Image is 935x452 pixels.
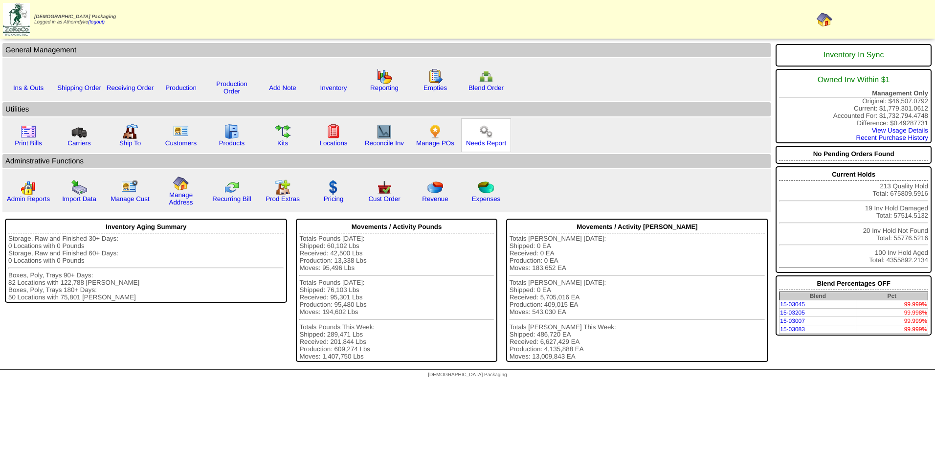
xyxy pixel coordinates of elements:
a: Locations [319,139,347,147]
img: calendarblend.gif [868,12,883,27]
a: Print Bills [15,139,42,147]
img: cust_order.png [377,180,392,195]
span: [DEMOGRAPHIC_DATA] Packaging [428,372,507,378]
img: calendarcustomer.gif [915,12,931,27]
img: calendarinout.gif [886,12,902,27]
img: arrowright.gif [905,20,913,27]
img: prodextras.gif [275,180,290,195]
img: workorder.gif [427,68,443,84]
a: Production Order [216,80,247,95]
img: cabinet.gif [224,124,240,139]
a: Revenue [422,195,448,203]
div: Totals [PERSON_NAME] [DATE]: Shipped: 0 EA Received: 0 EA Production: 0 EA Moves: 183,652 EA Tota... [510,235,765,360]
div: Management Only [779,90,928,97]
a: Needs Report [466,139,506,147]
a: Cust Order [368,195,400,203]
a: Ship To [119,139,141,147]
a: Reporting [370,84,399,91]
a: Carriers [67,139,90,147]
img: graph.gif [377,68,392,84]
a: Import Data [62,195,96,203]
a: Receiving Order [107,84,154,91]
div: Original: $46,507.0792 Current: $1,779,301.0612 Accounted For: $1,732,794.4748 Difference: $0.492... [776,69,932,143]
a: Ins & Outs [13,84,44,91]
img: factory.gif [224,65,240,80]
a: Reconcile Inv [365,139,404,147]
a: Recent Purchase History [856,134,928,141]
span: [DEMOGRAPHIC_DATA] Packaging [34,14,116,20]
div: Inventory In Sync [779,46,928,65]
div: Inventory Aging Summary [8,221,284,233]
td: 99.998% [856,309,928,317]
div: No Pending Orders Found [779,148,928,160]
td: 99.999% [856,300,928,309]
img: calendarprod.gif [838,12,854,27]
img: truck2.gif [122,68,138,84]
img: calendarprod.gif [173,68,189,84]
div: Movements / Activity Pounds [299,221,493,233]
a: Manage POs [416,139,454,147]
img: workflow.png [478,124,494,139]
a: Blend Order [468,84,504,91]
img: home.gif [801,12,817,27]
a: 15-03083 [780,326,805,333]
td: Adminstrative Functions [2,154,771,168]
img: line_graph2.gif [377,124,392,139]
a: Shipping Order [57,84,101,91]
td: General Management [2,43,771,57]
a: Kits [277,139,288,147]
a: Prod Extras [266,195,300,203]
img: po.png [427,124,443,139]
img: home.gif [173,176,189,191]
img: line_graph.gif [326,68,341,84]
div: Storage, Raw and Finished 30+ Days: 0 Locations with 0 Pounds Storage, Raw and Finished 60+ Days:... [8,235,284,301]
img: network.png [478,68,494,84]
td: Utilities [2,102,771,116]
a: Manage Address [169,191,193,206]
img: truck.gif [71,68,87,84]
td: 99.999% [856,325,928,334]
img: graph2.png [21,180,36,195]
img: managecust.png [121,180,139,195]
img: calendarinout.gif [21,68,36,84]
td: 99.999% [856,317,928,325]
a: 15-03045 [780,301,805,308]
div: Totals Pounds [DATE]: Shipped: 60,102 Lbs Received: 42,500 Lbs Production: 13,338 Lbs Moves: 95,4... [299,235,493,360]
img: truck3.gif [71,124,87,139]
a: Production [165,84,197,91]
img: arrowleft.gif [857,12,865,20]
a: Expenses [472,195,501,203]
img: orders.gif [275,68,290,84]
div: Blend Percentages OFF [779,277,928,290]
a: Admin Reports [7,195,50,203]
span: Logged in as Athorndyke [34,14,116,25]
a: Empties [423,84,447,91]
img: factory2.gif [122,124,138,139]
img: pie_chart.png [427,180,443,195]
a: Products [219,139,245,147]
a: Manage Cust [111,195,149,203]
a: Customers [165,139,197,147]
img: zoroco-logo-small.webp [3,3,30,36]
img: arrowleft.gif [905,12,913,20]
div: 213 Quality Hold Total: 675809.5916 19 Inv Hold Damaged Total: 57514.5132 20 Inv Hold Not Found T... [776,166,932,273]
th: Pct [856,292,928,300]
th: Blend [779,292,856,300]
a: View Usage Details [872,127,928,134]
img: locations.gif [326,124,341,139]
div: Owned Inv Within $1 [779,71,928,90]
img: dollar.gif [326,180,341,195]
a: 15-03205 [780,309,805,316]
img: workflow.gif [275,124,290,139]
div: Current Holds [779,168,928,181]
img: customers.gif [173,124,189,139]
img: import.gif [71,180,87,195]
img: reconcile.gif [224,180,240,195]
a: Pricing [324,195,344,203]
img: invoice2.gif [21,124,36,139]
img: pie_chart2.png [478,180,494,195]
a: 15-03007 [780,317,805,324]
a: Add Note [269,84,296,91]
img: arrowright.gif [857,20,865,27]
img: line_graph.gif [820,12,835,27]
